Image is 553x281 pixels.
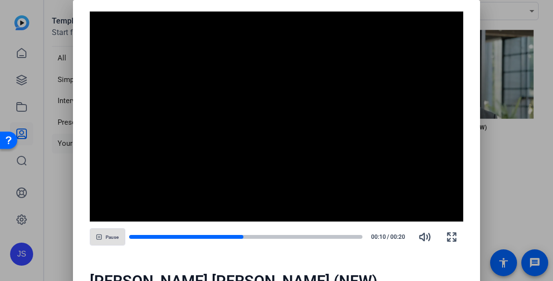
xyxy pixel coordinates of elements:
[390,233,410,241] span: 00:20
[106,234,119,240] span: Pause
[366,233,386,241] span: 00:10
[366,233,409,241] div: /
[413,225,436,248] button: Mute
[90,228,125,246] button: Pause
[440,225,463,248] button: Fullscreen
[90,12,464,222] div: Video Player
